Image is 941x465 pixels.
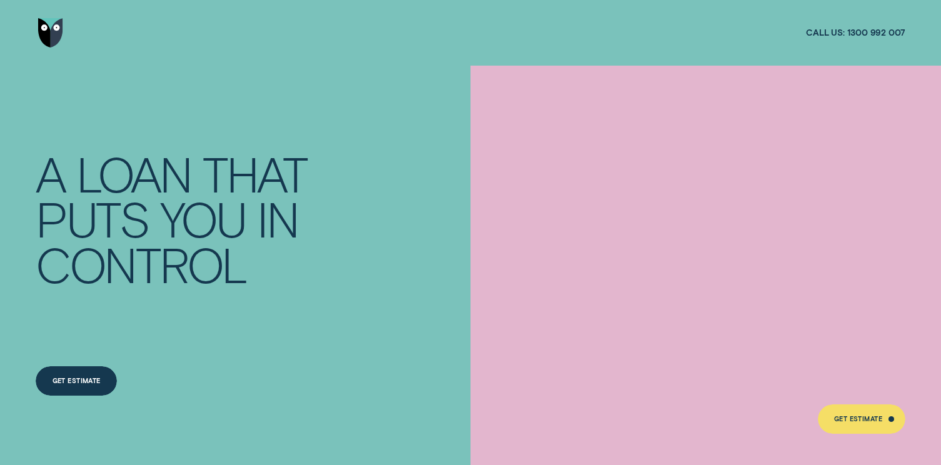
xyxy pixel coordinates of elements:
a: Get Estimate [36,366,116,396]
img: Wisr [38,18,63,47]
span: 1300 992 007 [847,27,905,38]
a: Call us:1300 992 007 [806,27,905,38]
span: Call us: [806,27,845,38]
a: Get Estimate [818,404,905,434]
h4: A LOAN THAT PUTS YOU IN CONTROL [36,151,319,287]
